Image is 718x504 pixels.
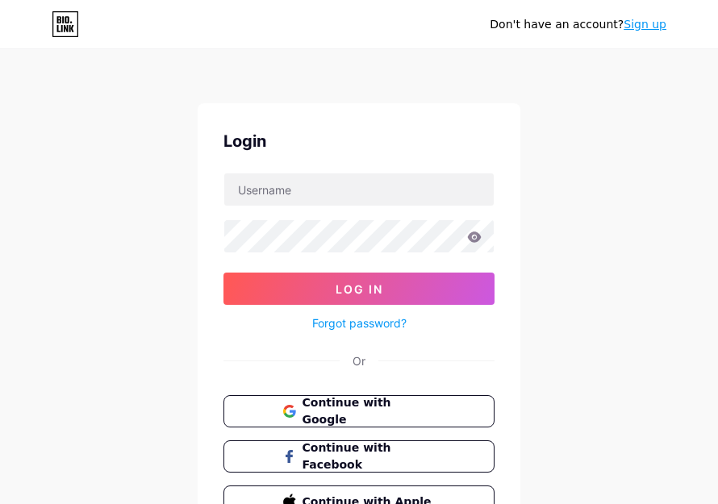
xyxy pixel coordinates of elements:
div: Don't have an account? [490,16,666,33]
span: Continue with Google [303,394,436,428]
a: Sign up [624,18,666,31]
button: Log In [223,273,495,305]
button: Continue with Facebook [223,440,495,473]
button: Continue with Google [223,395,495,427]
input: Username [224,173,494,206]
a: Forgot password? [312,314,407,331]
div: Or [353,352,365,369]
span: Continue with Facebook [303,439,436,473]
div: Login [223,129,495,153]
span: Log In [336,282,383,296]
